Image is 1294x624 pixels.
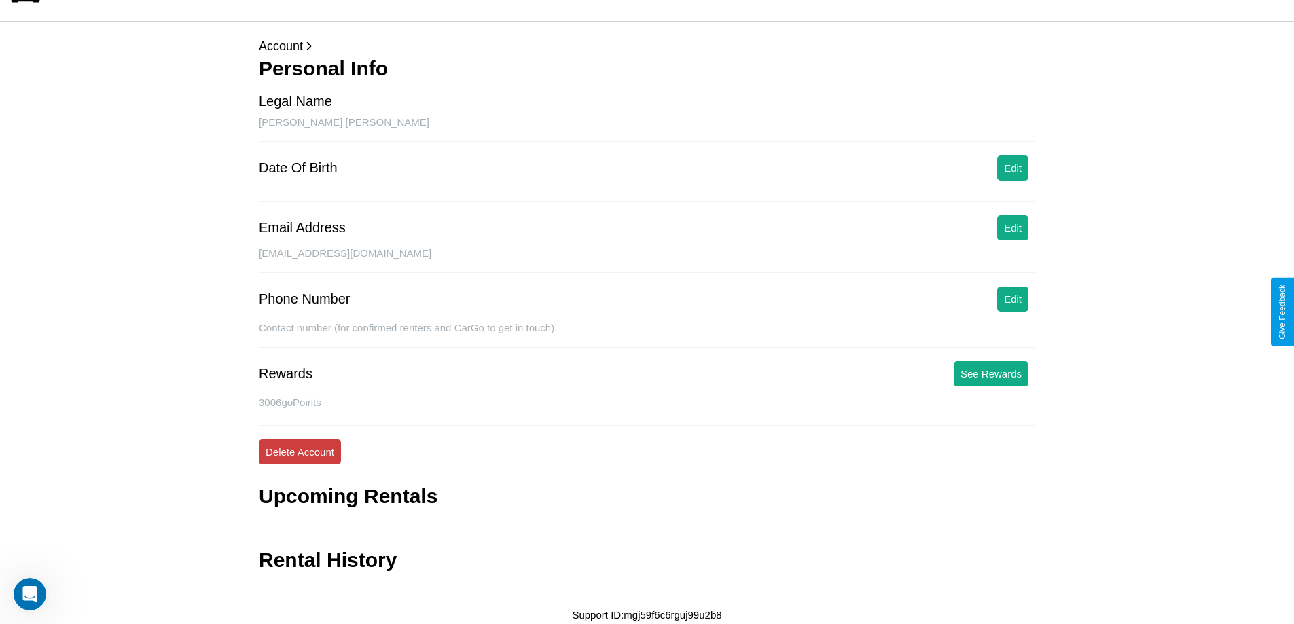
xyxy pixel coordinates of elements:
[259,393,1035,411] p: 3006 goPoints
[259,485,437,508] h3: Upcoming Rentals
[259,160,338,176] div: Date Of Birth
[259,322,1035,348] div: Contact number (for confirmed renters and CarGo to get in touch).
[259,439,341,464] button: Delete Account
[997,215,1028,240] button: Edit
[1278,285,1287,339] div: Give Feedback
[259,247,1035,273] div: [EMAIL_ADDRESS][DOMAIN_NAME]
[259,116,1035,142] div: [PERSON_NAME] [PERSON_NAME]
[259,220,346,236] div: Email Address
[259,94,332,109] div: Legal Name
[259,549,397,572] h3: Rental History
[997,287,1028,312] button: Edit
[259,35,1035,57] p: Account
[997,155,1028,181] button: Edit
[14,578,46,610] iframe: Intercom live chat
[259,366,312,382] div: Rewards
[259,57,1035,80] h3: Personal Info
[954,361,1028,386] button: See Rewards
[259,291,351,307] div: Phone Number
[572,606,721,624] p: Support ID: mgj59f6c6rguj99u2b8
